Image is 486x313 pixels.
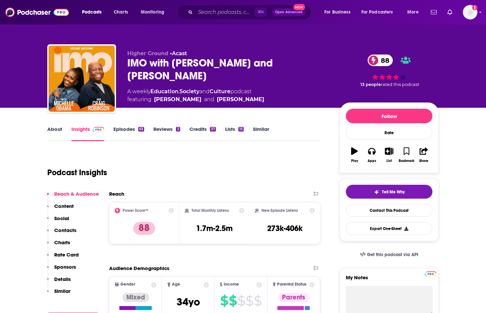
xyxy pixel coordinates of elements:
span: Parental Status [277,282,306,287]
a: Contact This Podcast [346,204,432,217]
button: Bookmark [398,143,415,167]
button: Apps [363,143,380,167]
button: open menu [357,7,403,18]
a: Episodes63 [113,126,144,141]
h1: Podcast Insights [47,168,107,177]
p: Details [54,276,71,282]
p: Charts [54,239,70,246]
p: Sponsors [54,264,76,270]
div: Rate [346,126,432,139]
span: ⌘ K [255,8,267,17]
a: Charts [109,7,132,18]
div: 15 [238,127,244,132]
div: List [386,159,392,163]
button: Follow [346,109,432,123]
button: Details [47,276,71,288]
button: Content [47,203,74,215]
p: Social [54,215,69,221]
p: Content [54,203,74,209]
span: Podcasts [82,8,101,17]
button: Social [47,215,69,227]
span: $ [229,295,237,306]
h3: 273k-406k [267,223,303,233]
span: and [204,96,214,103]
a: Culture [210,88,230,95]
a: 88 [368,55,393,66]
button: Share [415,143,432,167]
div: 37 [210,127,216,132]
span: and [199,88,210,95]
div: Parents [278,293,309,302]
span: Income [224,282,239,287]
svg: Add a profile image [472,5,477,10]
button: Sponsors [47,264,76,276]
a: About [47,126,62,141]
span: Open Advanced [275,11,303,14]
img: Podchaser Pro [425,271,436,277]
span: More [407,8,419,17]
span: rated this podcast [381,82,419,87]
a: Get this podcast via API [355,247,424,263]
img: Podchaser - Follow, Share and Rate Podcasts [5,6,69,19]
button: Reach & Audience [47,191,99,203]
a: Show notifications dropdown [428,7,439,18]
h2: Reach [109,191,124,197]
label: My Notes [346,274,432,286]
span: Higher Ground [127,50,168,57]
p: Rate Card [54,252,79,258]
div: Play [351,159,358,163]
span: , [179,88,180,95]
h2: Total Monthly Listens [191,208,229,213]
div: Apps [368,159,376,163]
a: Education [150,88,179,95]
a: [PERSON_NAME] [154,96,201,103]
span: $ [237,295,245,306]
p: 88 [133,222,155,235]
a: Pro website [425,270,436,277]
button: Export One-Sheet [346,222,432,235]
span: Tell Me Why [382,189,405,195]
a: Credits37 [189,126,216,141]
div: Bookmark [399,159,414,163]
a: InsightsPodchaser Pro [71,126,104,141]
div: A weekly podcast [127,88,264,103]
span: For Business [324,8,350,17]
img: IMO with Michelle Obama and Craig Robinson [49,46,115,112]
button: Rate Card [47,252,79,264]
span: featuring [127,96,264,103]
button: open menu [136,7,173,18]
span: Get this podcast via API [367,252,418,257]
span: $ [254,295,262,306]
span: $ [246,295,253,306]
button: Show profile menu [463,5,477,20]
span: $ [220,295,228,306]
button: open menu [77,7,110,18]
span: Charts [114,8,128,17]
button: open menu [320,7,359,18]
h3: 1.7m-2.5m [196,223,233,233]
span: New [293,4,305,10]
a: Similar [253,126,269,141]
button: Similar [47,288,70,300]
a: Acast [172,50,187,57]
h2: Power Score™ [123,208,148,213]
img: User Profile [463,5,477,20]
h2: Audience Demographics [109,265,169,271]
a: [PERSON_NAME] [217,96,264,103]
button: Play [346,143,363,167]
a: Reviews2 [153,126,180,141]
input: Search podcasts, credits, & more... [195,7,255,18]
p: Contacts [54,227,76,233]
span: For Podcasters [361,8,393,17]
button: Open AdvancedNew [272,8,305,16]
span: Monitoring [141,8,164,17]
div: Share [419,159,428,163]
button: tell me why sparkleTell Me Why [346,185,432,199]
span: Logged in as sarahhallprinc [463,5,477,20]
div: 2 [176,127,180,132]
button: Charts [47,239,70,252]
a: Lists15 [225,126,244,141]
span: 88 [374,55,393,66]
span: 34 yo [177,295,200,308]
